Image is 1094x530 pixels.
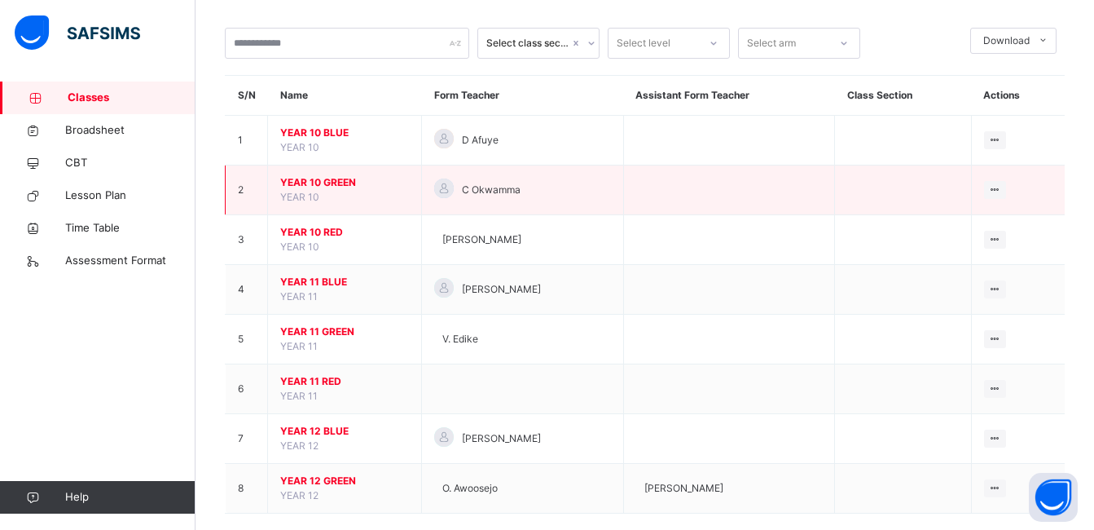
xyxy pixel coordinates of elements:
[226,364,268,414] td: 6
[226,76,268,116] th: S/N
[226,414,268,464] td: 7
[280,489,319,501] span: YEAR 12
[747,28,796,59] div: Select arm
[15,15,140,50] img: safsims
[280,439,319,452] span: YEAR 12
[65,188,196,204] span: Lesson Plan
[422,76,623,116] th: Form Teacher
[280,474,409,488] span: YEAR 12 GREEN
[280,374,409,389] span: YEAR 11 RED
[617,28,670,59] div: Select level
[462,431,541,446] span: [PERSON_NAME]
[226,166,268,215] td: 2
[644,481,723,496] span: [PERSON_NAME]
[280,126,409,140] span: YEAR 10 BLUE
[623,76,835,116] th: Assistant Form Teacher
[280,424,409,439] span: YEAR 12 BLUE
[280,225,409,240] span: YEAR 10 RED
[486,36,569,51] div: Select class section
[1029,473,1078,522] button: Open asap
[280,390,318,402] span: YEAR 11
[65,122,196,139] span: Broadsheet
[226,265,268,315] td: 4
[442,332,478,347] span: V. Edike
[280,340,318,352] span: YEAR 11
[226,215,268,265] td: 3
[280,325,409,339] span: YEAR 11 GREEN
[462,133,499,148] span: D Afuye
[280,141,319,153] span: YEAR 10
[226,315,268,364] td: 5
[280,175,409,190] span: YEAR 10 GREEN
[442,232,521,247] span: [PERSON_NAME]
[442,481,498,496] span: O. Awoosejo
[983,33,1030,48] span: Download
[65,489,195,506] span: Help
[971,76,1065,116] th: Actions
[268,76,422,116] th: Name
[280,191,319,203] span: YEAR 10
[280,275,409,289] span: YEAR 11 BLUE
[835,76,972,116] th: Class Section
[226,464,268,514] td: 8
[462,183,521,197] span: C Okwamma
[280,290,318,303] span: YEAR 11
[462,282,541,297] span: [PERSON_NAME]
[65,220,196,236] span: Time Table
[65,155,196,171] span: CBT
[68,90,196,106] span: Classes
[226,116,268,166] td: 1
[65,253,196,269] span: Assessment Format
[280,241,319,253] span: YEAR 10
